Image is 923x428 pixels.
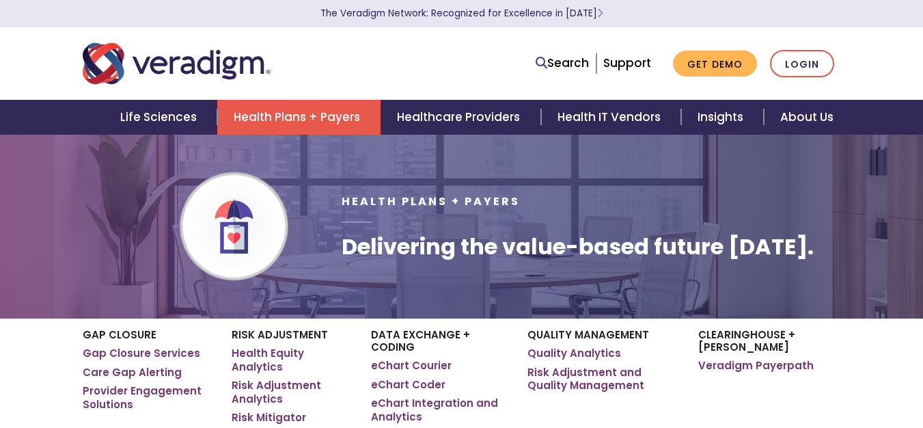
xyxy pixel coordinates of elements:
a: eChart Coder [371,378,445,392]
a: About Us [764,100,850,135]
a: Health Plans + Payers [217,100,381,135]
h1: Delivering the value-based future [DATE]. [342,234,814,260]
a: Health Equity Analytics [232,347,350,373]
img: Veradigm logo [83,41,271,86]
a: Veradigm Payerpath [698,359,814,373]
a: Risk Mitigator [232,411,306,425]
a: Search [536,54,589,72]
a: Life Sciences [104,100,217,135]
a: Provider Engagement Solutions [83,384,212,411]
a: Get Demo [673,51,757,77]
a: eChart Courier [371,359,452,373]
a: eChart Integration and Analytics [371,397,506,423]
a: Health IT Vendors [541,100,681,135]
a: Quality Analytics [527,347,621,360]
a: Care Gap Alerting [83,366,182,379]
a: Risk Adjustment and Quality Management [527,366,678,392]
a: The Veradigm Network: Recognized for Excellence in [DATE]Learn More [320,7,603,20]
span: Health Plans + Payers [342,193,520,209]
a: Login [770,50,834,78]
a: Support [603,55,651,71]
a: Risk Adjustment Analytics [232,379,350,405]
a: Gap Closure Services [83,347,200,360]
a: Insights [681,100,764,135]
a: Healthcare Providers [381,100,540,135]
span: Learn More [597,7,603,20]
